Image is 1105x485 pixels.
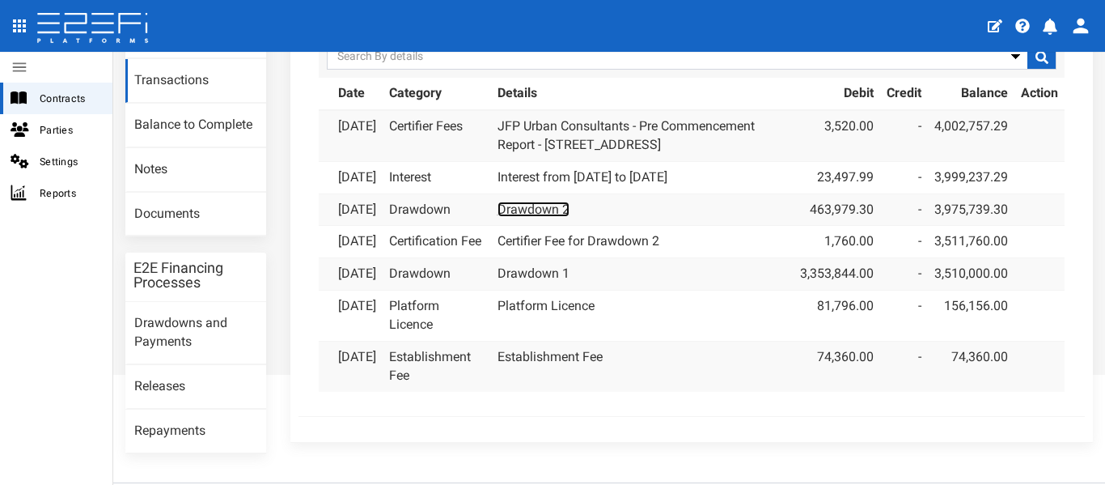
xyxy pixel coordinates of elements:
[327,42,1056,70] input: Search By details
[928,110,1014,161] td: 4,002,757.29
[125,302,266,364] a: Drawdowns and Payments
[338,298,376,313] a: [DATE]
[40,89,99,108] span: Contracts
[880,78,928,110] th: Credit
[880,110,928,161] td: -
[497,202,569,217] a: Drawdown 2
[1014,78,1065,110] th: Action
[40,184,99,202] span: Reports
[880,194,928,226] td: -
[794,258,880,291] td: 3,353,844.00
[40,121,99,139] span: Parties
[133,261,258,290] h3: E2E Financing Processes
[338,266,376,281] a: [DATE]
[383,226,490,258] td: Certification Fee
[794,78,880,110] th: Debit
[794,194,880,226] td: 463,979.30
[880,161,928,194] td: -
[497,233,659,249] a: Certifier Fee for Drawdown 2
[125,365,266,409] a: Releases
[928,78,1014,110] th: Balance
[383,341,490,391] td: Establishment Fee
[338,169,376,185] a: [DATE]
[125,193,266,236] a: Documents
[928,161,1014,194] td: 3,999,237.29
[928,226,1014,258] td: 3,511,760.00
[880,341,928,391] td: -
[332,78,383,110] th: Date
[794,291,880,342] td: 81,796.00
[338,233,376,249] a: [DATE]
[491,78,794,110] th: Details
[880,291,928,342] td: -
[794,110,880,161] td: 3,520.00
[338,202,376,217] a: [DATE]
[383,110,490,161] td: Certifier Fees
[40,152,99,171] span: Settings
[928,341,1014,391] td: 74,360.00
[125,148,266,192] a: Notes
[794,161,880,194] td: 23,497.99
[497,349,603,364] a: Establishment Fee
[383,161,490,194] td: Interest
[125,104,266,147] a: Balance to Complete
[880,226,928,258] td: -
[497,298,595,313] a: Platform Licence
[383,194,490,226] td: Drawdown
[125,410,266,453] a: Repayments
[497,266,569,281] a: Drawdown 1
[794,341,880,391] td: 74,360.00
[880,258,928,291] td: -
[383,78,490,110] th: Category
[383,291,490,342] td: Platform Licence
[928,291,1014,342] td: 156,156.00
[383,258,490,291] td: Drawdown
[497,169,667,185] a: Interest from [DATE] to [DATE]
[497,118,755,152] a: JFP Urban Consultants - Pre Commencement Report - [STREET_ADDRESS]
[125,59,266,103] a: Transactions
[928,258,1014,291] td: 3,510,000.00
[338,349,376,364] a: [DATE]
[794,226,880,258] td: 1,760.00
[928,194,1014,226] td: 3,975,739.30
[338,118,376,134] a: [DATE]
